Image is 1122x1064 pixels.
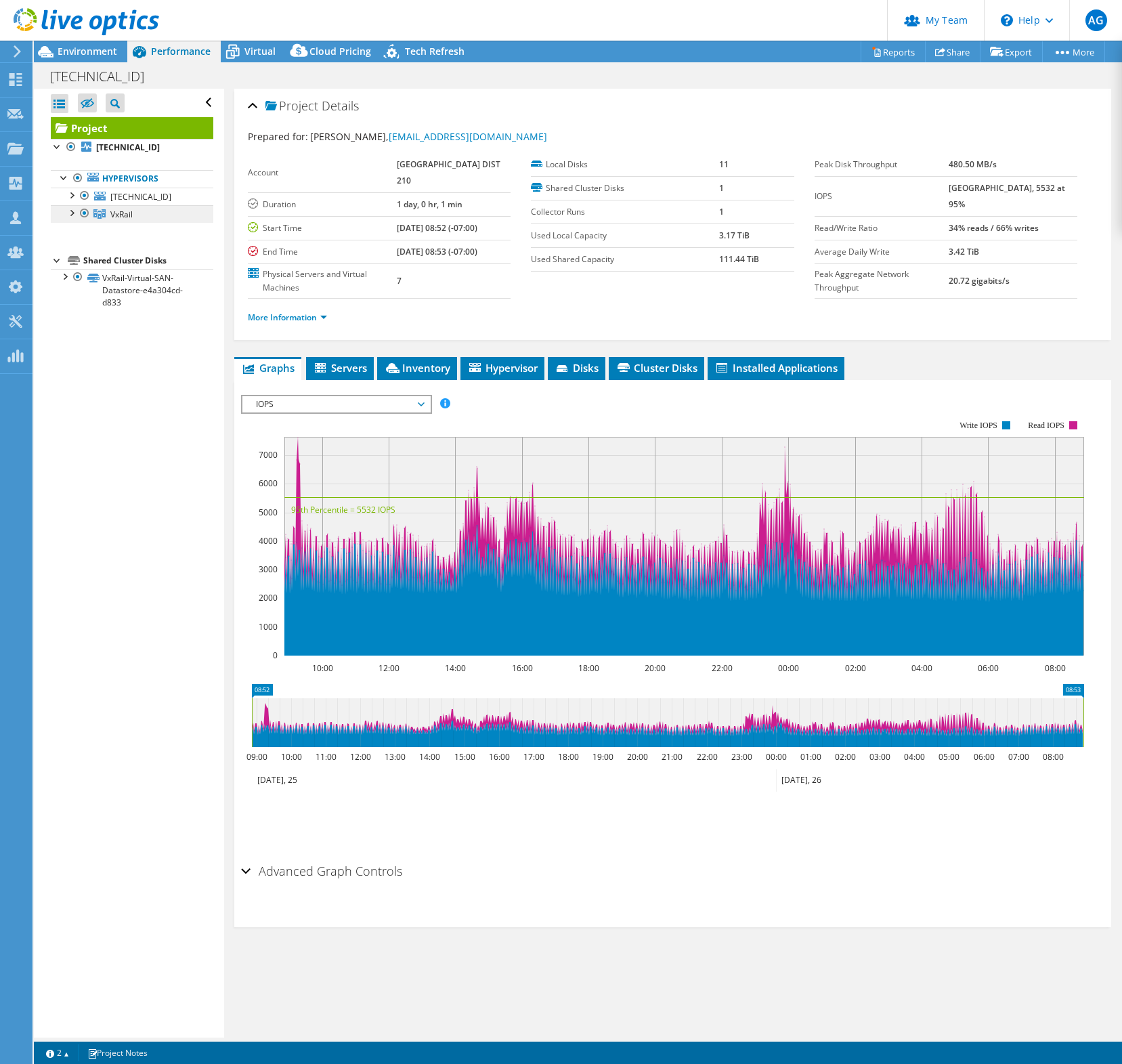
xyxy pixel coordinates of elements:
[316,751,337,763] text: 11:00
[51,170,213,188] a: Hypervisors
[1001,14,1013,26] svg: \n
[322,98,359,114] span: Details
[959,421,997,430] text: Write IOPS
[310,130,547,143] span: [PERSON_NAME],
[980,41,1043,62] a: Export
[1045,662,1066,674] text: 08:00
[110,191,171,203] span: [TECHNICAL_ID]
[379,662,400,674] text: 12:00
[51,205,213,223] a: VxRail
[265,100,318,113] span: Project
[949,222,1039,234] b: 34% reads / 66% writes
[51,117,213,139] a: Project
[248,130,308,143] label: Prepared for:
[845,662,866,674] text: 02:00
[645,662,666,674] text: 20:00
[1042,41,1105,62] a: More
[241,361,295,375] span: Graphs
[512,662,533,674] text: 16:00
[558,751,579,763] text: 18:00
[259,477,278,489] text: 6000
[397,222,477,234] b: [DATE] 08:52 (-07:00)
[815,268,949,295] label: Peak Aggregate Network Throughput
[291,504,395,515] text: 95th Percentile = 5532 IOPS
[397,275,402,286] b: 7
[1008,751,1029,763] text: 07:00
[248,221,396,235] label: Start Time
[578,662,599,674] text: 18:00
[949,182,1065,210] b: [GEOGRAPHIC_DATA], 5532 at 95%
[904,751,925,763] text: 04:00
[151,45,211,58] span: Performance
[37,1044,79,1061] a: 2
[248,198,396,211] label: Duration
[273,650,278,661] text: 0
[246,751,267,763] text: 09:00
[531,182,719,195] label: Shared Cluster Disks
[313,361,367,375] span: Servers
[978,662,999,674] text: 06:00
[454,751,475,763] text: 15:00
[259,592,278,603] text: 2000
[523,751,544,763] text: 17:00
[248,268,396,295] label: Physical Servers and Virtual Machines
[259,449,278,461] text: 7000
[627,751,648,763] text: 20:00
[309,45,371,58] span: Cloud Pricing
[397,198,462,210] b: 1 day, 0 hr, 1 min
[312,662,333,674] text: 10:00
[766,751,787,763] text: 00:00
[259,563,278,575] text: 3000
[249,396,423,412] span: IOPS
[974,751,995,763] text: 06:00
[555,361,599,375] span: Disks
[489,751,510,763] text: 16:00
[259,535,278,547] text: 4000
[248,166,396,179] label: Account
[815,190,949,203] label: IOPS
[397,158,500,186] b: [GEOGRAPHIC_DATA] DIST 210
[662,751,683,763] text: 21:00
[949,158,997,170] b: 480.50 MB/s
[531,205,719,219] label: Collector Runs
[911,662,932,674] text: 04:00
[925,41,980,62] a: Share
[869,751,890,763] text: 03:00
[531,158,719,171] label: Local Disks
[384,361,450,375] span: Inventory
[815,245,949,259] label: Average Daily Write
[719,230,750,241] b: 3.17 TiB
[259,507,278,518] text: 5000
[51,188,213,205] a: [TECHNICAL_ID]
[110,209,133,220] span: VxRail
[445,662,466,674] text: 14:00
[714,361,838,375] span: Installed Applications
[385,751,406,763] text: 13:00
[719,253,759,265] b: 111.44 TiB
[419,751,440,763] text: 14:00
[83,253,213,269] div: Shared Cluster Disks
[405,45,465,58] span: Tech Refresh
[248,245,396,259] label: End Time
[467,361,538,375] span: Hypervisor
[58,45,117,58] span: Environment
[259,621,278,633] text: 1000
[938,751,959,763] text: 05:00
[389,130,547,143] a: [EMAIL_ADDRESS][DOMAIN_NAME]
[949,246,979,257] b: 3.42 TiB
[697,751,718,763] text: 22:00
[1029,421,1065,430] text: Read IOPS
[719,158,729,170] b: 11
[531,253,719,266] label: Used Shared Capacity
[241,857,402,885] h2: Advanced Graph Controls
[51,139,213,156] a: [TECHNICAL_ID]
[778,662,799,674] text: 00:00
[51,269,213,311] a: VxRail-Virtual-SAN-Datastore-e4a304cd-d833
[712,662,733,674] text: 22:00
[815,221,949,235] label: Read/Write Ratio
[719,182,724,194] b: 1
[1085,9,1107,31] span: AG
[800,751,821,763] text: 01:00
[719,206,724,217] b: 1
[44,69,165,84] h1: [TECHNICAL_ID]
